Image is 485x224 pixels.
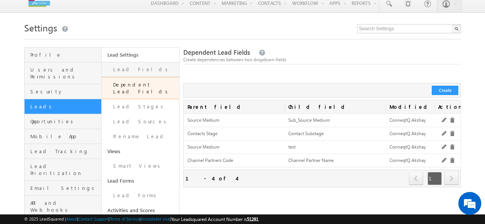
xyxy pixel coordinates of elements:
[288,131,324,136] span: Contact Substage
[30,133,99,140] span: Mobile App
[187,157,233,163] span: Channel Partners Code
[25,181,101,196] a: Email Settings
[110,216,140,221] a: Terms of Service
[183,56,461,63] div: Create dependencies between two dropdown fields
[183,48,250,57] span: Dependent Lead Fields
[25,159,101,181] a: Lead Prioritization
[187,131,217,136] span: Contacts Stage
[102,114,179,129] a: Lead Sources
[25,144,101,159] a: Lead Tracking
[187,117,219,123] span: Source Medium
[25,129,101,144] a: Mobile App
[66,216,77,221] a: About
[25,47,101,62] a: Profile
[30,148,99,155] span: Lead Tracking
[409,172,423,185] span: prev
[30,199,99,213] span: API and Webhooks
[13,40,32,50] img: d_60004797649_company_0_60004797649
[102,159,179,173] a: Smart Views
[432,86,458,95] button: Create
[187,144,219,150] span: Source Medium
[102,47,179,62] a: Lead Settings
[102,129,179,144] a: Rename Lead
[102,203,179,217] a: Activities and Scores
[186,174,237,183] div: 1 - 4 of 4
[288,157,334,163] span: Channel Partner Name
[288,144,296,150] span: test
[389,130,430,138] div: ConneqtQ Akshay
[427,172,442,185] span: 1
[24,21,57,34] span: Settings
[25,196,101,217] a: API and Webhooks
[389,116,430,124] div: ConneqtQ Akshay
[102,99,179,114] a: Lead Stages
[104,172,139,183] em: Start Chat
[10,71,140,166] textarea: Type your message and hit 'Enter'
[102,188,179,203] a: Lead Forms
[30,163,99,177] span: Lead Prioritization
[409,173,423,185] a: prev
[102,144,179,159] a: Views
[25,114,101,129] a: Opportunities
[25,99,101,114] a: Leads
[102,62,179,77] a: Lead Fields
[126,4,144,22] div: Minimize live chat window
[434,100,460,113] span: Actions
[444,173,459,185] a: next
[78,216,109,221] a: Contact Support
[30,88,99,95] span: Security
[30,118,99,125] span: Opportunities
[25,62,101,84] a: Users and Permissions
[184,100,284,113] span: Parent field
[385,100,434,113] span: Modified By
[102,77,179,99] a: Dependent Lead Fields
[30,66,99,80] span: Users and Permissions
[247,216,258,222] span: 51281
[444,172,459,185] span: next
[30,185,99,191] span: Email Settings
[40,40,129,50] div: Chat with us now
[141,216,170,221] a: Acceptable Use
[284,100,385,113] a: Child field
[24,216,258,223] span: © 2025 LeadSquared | | | | |
[30,103,99,110] span: Leads
[102,173,179,188] a: Lead Forms
[25,84,101,99] a: Security
[288,117,330,123] span: Sub_Source Medium
[389,157,430,165] div: ConneqtQ Akshay
[389,143,430,151] div: ConneqtQ Akshay
[30,51,99,58] span: Profile
[171,216,258,222] span: Your Leadsquared Account Number is
[357,24,461,33] input: Search Settings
